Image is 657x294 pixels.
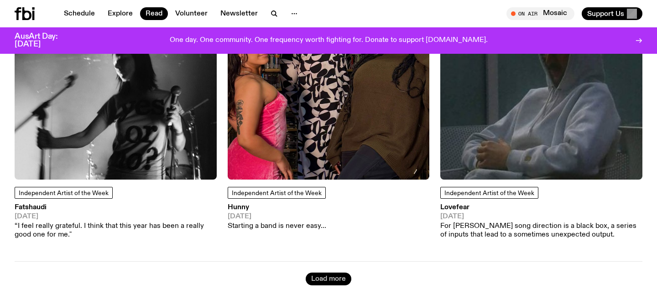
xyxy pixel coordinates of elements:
[15,187,113,199] a: Independent Artist of the Week
[232,190,322,196] span: Independent Artist of the Week
[440,204,642,239] a: Lovefear[DATE]For [PERSON_NAME] song direction is a black box, a series of inputs that lead to a ...
[306,273,351,285] button: Load more
[15,213,217,220] span: [DATE]
[440,204,642,211] h3: Lovefear
[19,190,109,196] span: Independent Artist of the Week
[444,190,534,196] span: Independent Artist of the Week
[15,204,217,239] a: Fatshaudi[DATE]“I feel really grateful. I think that this year has been a really good one for me."
[440,222,642,239] p: For [PERSON_NAME] song direction is a black box, a series of inputs that lead to a sometimes unex...
[170,36,488,45] p: One day. One community. One frequency worth fighting for. Donate to support [DOMAIN_NAME].
[215,7,263,20] a: Newsletter
[228,187,326,199] a: Independent Artist of the Week
[440,187,538,199] a: Independent Artist of the Week
[228,213,326,220] span: [DATE]
[228,222,326,231] p: Starting a band is never easy...
[506,7,574,20] button: On AirMosaic
[228,204,326,211] h3: Hunny
[15,222,217,239] p: “I feel really grateful. I think that this year has been a really good one for me."
[228,204,326,231] a: Hunny[DATE]Starting a band is never easy...
[587,10,624,18] span: Support Us
[58,7,100,20] a: Schedule
[140,7,168,20] a: Read
[582,7,642,20] button: Support Us
[440,213,642,220] span: [DATE]
[170,7,213,20] a: Volunteer
[15,33,73,48] h3: AusArt Day: [DATE]
[102,7,138,20] a: Explore
[15,204,217,211] h3: Fatshaudi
